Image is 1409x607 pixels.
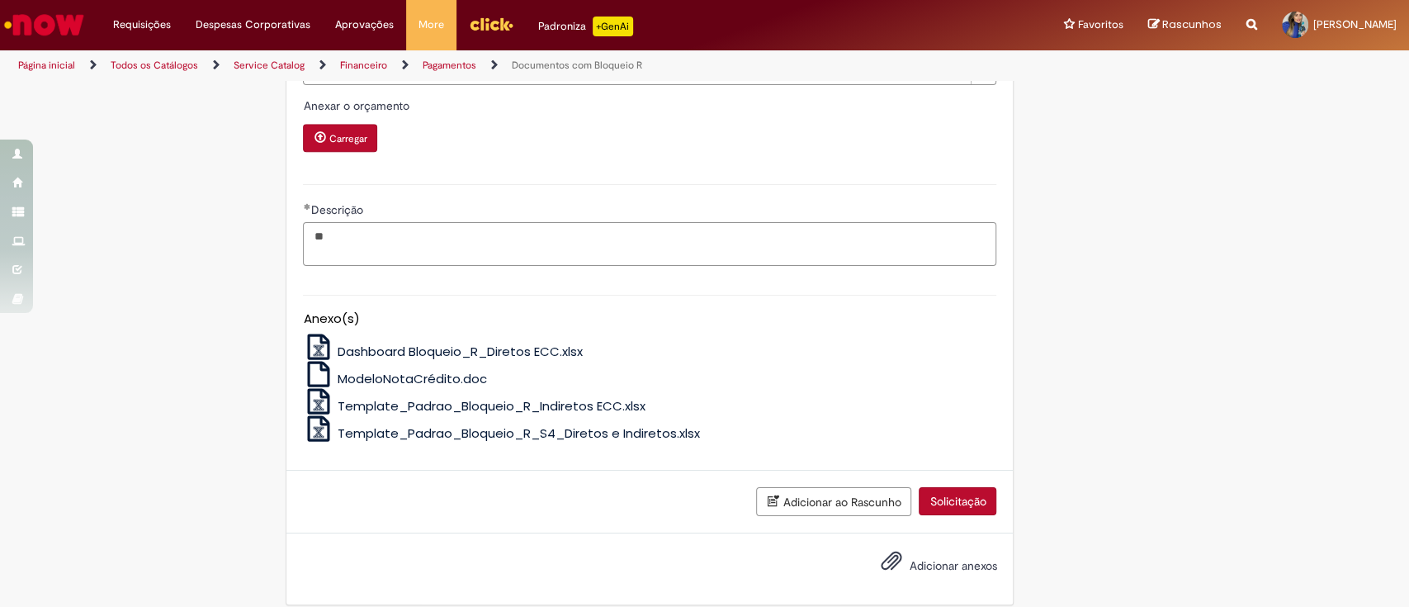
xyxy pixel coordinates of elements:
[12,50,927,81] ul: Trilhas de página
[303,424,700,442] a: Template_Padrao_Bloqueio_R_S4_Diretos e Indiretos.xlsx
[469,12,513,36] img: click_logo_yellow_360x200.png
[338,370,487,387] span: ModeloNotaCrédito.doc
[310,202,366,217] span: Descrição
[919,487,996,515] button: Solicitação
[303,98,412,113] span: Anexar o orçamento
[329,132,366,145] small: Carregar
[909,558,996,573] span: Adicionar anexos
[196,17,310,33] span: Despesas Corporativas
[512,59,642,72] a: Documentos com Bloqueio R
[111,59,198,72] a: Todos os Catálogos
[303,124,377,152] button: Carregar anexo de Anexar o orçamento
[335,17,394,33] span: Aprovações
[113,17,171,33] span: Requisições
[1313,17,1397,31] span: [PERSON_NAME]
[756,487,911,516] button: Adicionar ao Rascunho
[340,59,387,72] a: Financeiro
[338,343,583,360] span: Dashboard Bloqueio_R_Diretos ECC.xlsx
[1078,17,1123,33] span: Favoritos
[303,222,996,267] textarea: Descrição
[18,59,75,72] a: Página inicial
[303,397,645,415] a: Template_Padrao_Bloqueio_R_Indiretos ECC.xlsx
[303,203,310,210] span: Obrigatório Preenchido
[1162,17,1222,32] span: Rascunhos
[2,8,87,41] img: ServiceNow
[418,17,444,33] span: More
[303,343,583,360] a: Dashboard Bloqueio_R_Diretos ECC.xlsx
[338,397,645,415] span: Template_Padrao_Bloqueio_R_Indiretos ECC.xlsx
[234,59,305,72] a: Service Catalog
[423,59,476,72] a: Pagamentos
[1148,17,1222,33] a: Rascunhos
[303,370,487,387] a: ModeloNotaCrédito.doc
[538,17,633,36] div: Padroniza
[338,424,700,442] span: Template_Padrao_Bloqueio_R_S4_Diretos e Indiretos.xlsx
[303,312,996,326] h5: Anexo(s)
[593,17,633,36] p: +GenAi
[876,546,905,584] button: Adicionar anexos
